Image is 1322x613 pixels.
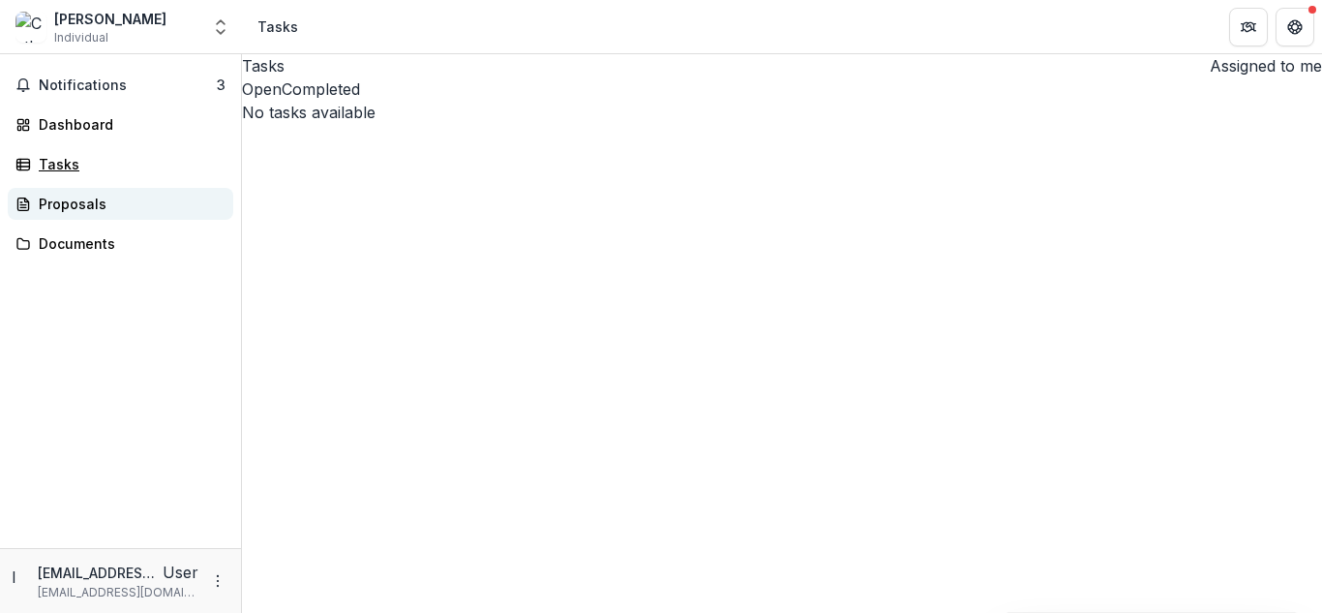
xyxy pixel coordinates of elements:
[242,77,282,101] button: Open
[8,148,233,180] a: Tasks
[206,569,229,593] button: More
[1202,54,1322,77] button: Assigned to me
[54,9,166,29] div: [PERSON_NAME]
[163,561,198,584] p: User
[38,584,198,601] p: [EMAIL_ADDRESS][DOMAIN_NAME]
[8,228,233,260] a: Documents
[15,12,46,43] img: Cathrina Lowy
[207,8,234,46] button: Open entity switcher
[12,566,30,589] div: lowynina83@gmail.com
[39,233,218,254] div: Documents
[38,563,163,583] p: [EMAIL_ADDRESS][DOMAIN_NAME]
[54,29,108,46] span: Individual
[257,16,298,37] div: Tasks
[8,70,233,101] button: Notifications3
[39,114,218,135] div: Dashboard
[1276,8,1314,46] button: Get Help
[242,54,285,77] h2: Tasks
[39,194,218,214] div: Proposals
[8,108,233,140] a: Dashboard
[217,77,225,93] span: 3
[1229,8,1268,46] button: Partners
[242,101,1322,124] p: No tasks available
[282,77,360,101] button: Completed
[8,188,233,220] a: Proposals
[39,77,217,94] span: Notifications
[39,154,218,174] div: Tasks
[250,13,306,41] nav: breadcrumb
